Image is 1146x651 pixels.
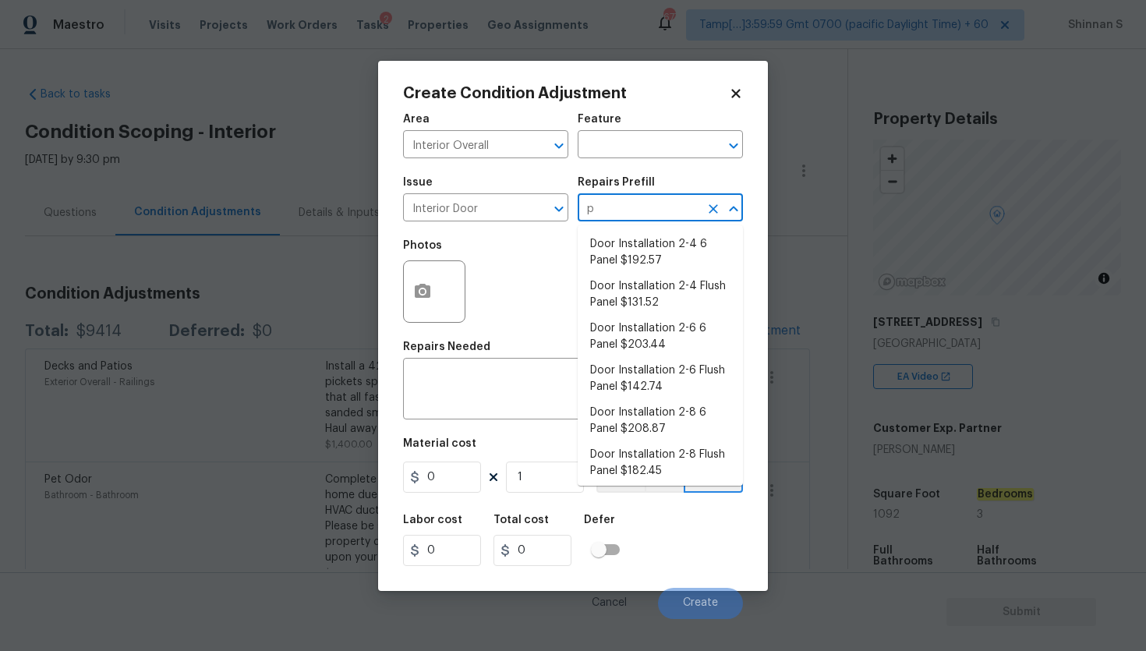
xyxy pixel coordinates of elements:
h2: Create Condition Adjustment [403,86,729,101]
li: Door Installation 2-8 6 Panel $208.87 [578,400,743,442]
li: Door Installation 2-6 Flush Panel $142.74 [578,358,743,400]
li: Door Installation 2-4 6 Panel $192.57 [578,232,743,274]
h5: Repairs Prefill [578,177,655,188]
h5: Issue [403,177,433,188]
button: Cancel [567,588,652,619]
button: Open [548,198,570,220]
h5: Area [403,114,430,125]
span: Create [683,597,718,609]
li: Door Installation 2-6 6 Panel $203.44 [578,316,743,358]
button: Open [548,135,570,157]
h5: Photos [403,240,442,251]
h5: Feature [578,114,621,125]
li: Interior Door Repair $13.30 [578,484,743,510]
button: Close [723,198,745,220]
h5: Repairs Needed [403,341,490,352]
button: Open [723,135,745,157]
h5: Labor cost [403,515,462,525]
button: Create [658,588,743,619]
h5: Defer [584,515,615,525]
li: Door Installation 2-8 Flush Panel $182.45 [578,442,743,484]
li: Door Installation 2-4 Flush Panel $131.52 [578,274,743,316]
h5: Material cost [403,438,476,449]
span: Cancel [592,597,627,609]
h5: Total cost [493,515,549,525]
button: Clear [702,198,724,220]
